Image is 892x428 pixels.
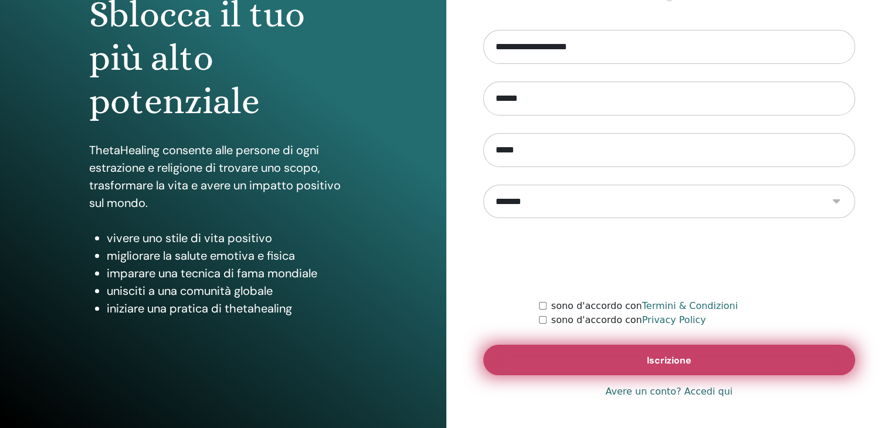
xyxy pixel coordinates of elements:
[89,141,357,212] p: ThetaHealing consente alle persone di ogni estrazione e religione di trovare uno scopo, trasforma...
[642,300,738,311] a: Termini & Condizioni
[605,385,732,399] a: Avere un conto? Accedi qui
[107,300,357,317] li: iniziare una pratica di thetahealing
[107,247,357,264] li: migliorare la salute emotiva e fisica
[551,313,706,327] label: sono d'accordo con
[107,229,357,247] li: vivere uno stile di vita positivo
[642,314,706,325] a: Privacy Policy
[580,236,758,281] iframe: reCAPTCHA
[107,282,357,300] li: unisciti a una comunità globale
[107,264,357,282] li: imparare una tecnica di fama mondiale
[483,345,856,375] button: Iscrizione
[551,299,738,313] label: sono d'accordo con
[647,354,691,366] span: Iscrizione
